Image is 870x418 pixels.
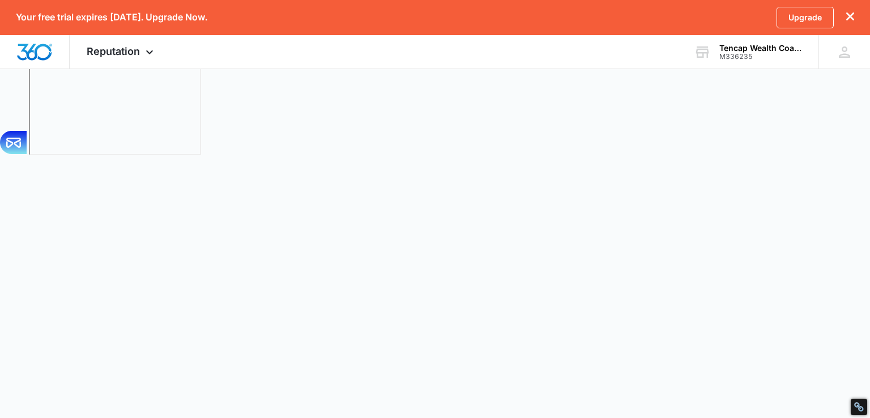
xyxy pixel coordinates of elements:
div: Reputation [70,35,173,69]
p: Your free trial expires [DATE]. Upgrade Now. [16,12,207,23]
a: Upgrade [777,7,834,28]
div: account name [719,44,802,53]
div: Restore Info Box &#10;&#10;NoFollow Info:&#10; META-Robots NoFollow: &#09;true&#10; META-Robots N... [854,402,864,412]
button: dismiss this dialog [846,12,854,23]
div: account id [719,53,802,61]
span: Reputation [87,45,140,57]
